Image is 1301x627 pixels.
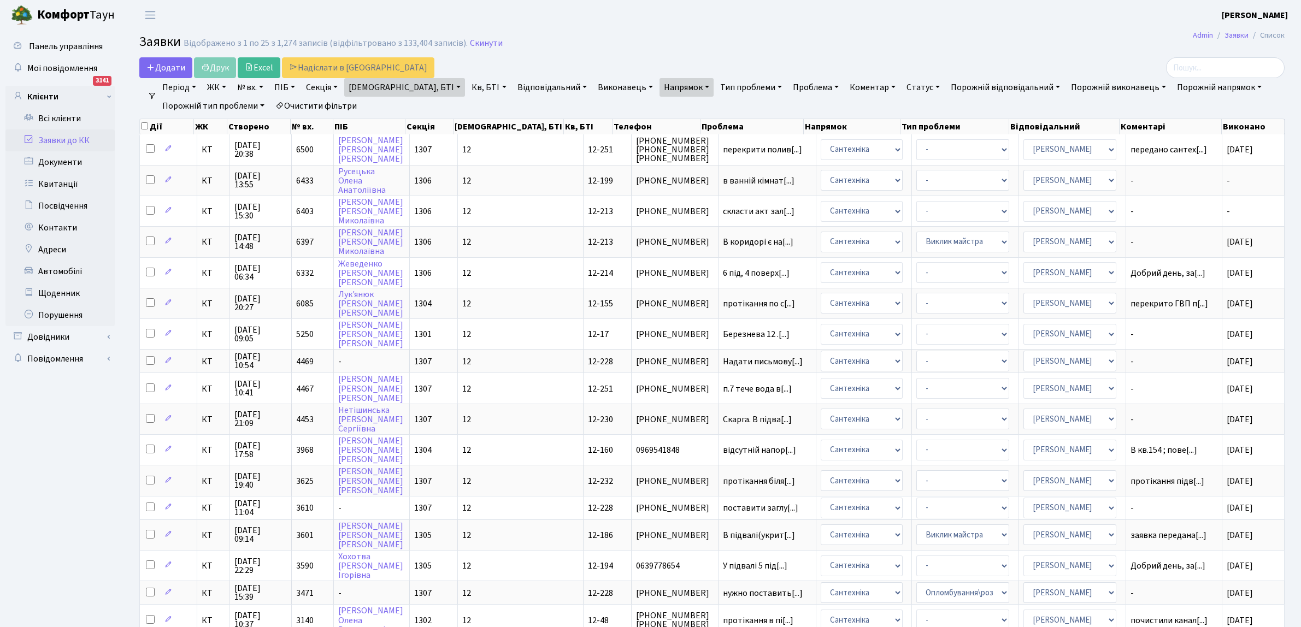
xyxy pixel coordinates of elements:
span: [DATE] [1227,236,1253,248]
span: Заявки [139,32,181,51]
span: 12-155 [588,298,613,310]
span: КТ [202,176,225,185]
span: - [338,587,342,599]
span: [PHONE_NUMBER] [636,415,714,424]
span: 1307 [414,356,432,368]
th: Проблема [700,119,804,134]
span: - [1131,504,1217,512]
span: - [1131,238,1217,246]
span: 12-228 [588,587,613,599]
a: Документи [5,151,115,173]
span: [DATE] [1227,328,1253,340]
span: КТ [202,207,225,216]
a: Нетішинська[PERSON_NAME]Сергіївна [338,404,403,435]
li: Список [1249,29,1285,42]
a: Контакти [5,217,115,239]
span: [PHONE_NUMBER] [636,176,714,185]
span: КТ [202,504,225,512]
span: 12 [462,328,471,340]
a: Заявки [1225,29,1249,41]
span: В підвалі(укрит[...] [723,529,795,541]
span: 12-232 [588,475,613,487]
span: [PHONE_NUMBER] [636,589,714,598]
a: Коментар [845,78,900,97]
span: Панель управління [29,40,103,52]
span: 12-160 [588,444,613,456]
a: Всі клієнти [5,108,115,129]
a: № вх. [233,78,268,97]
span: КТ [202,415,225,424]
span: 3140 [296,614,314,626]
span: 12 [462,356,471,368]
a: [PERSON_NAME][PERSON_NAME][PERSON_NAME] [338,435,403,465]
a: Порожній відповідальний [946,78,1064,97]
span: КТ [202,269,225,277]
span: Добрий день, за[...] [1131,560,1205,572]
span: [PHONE_NUMBER] [636,238,714,246]
span: [PHONE_NUMBER] [636,504,714,512]
span: 1306 [414,236,432,248]
th: Секція [405,119,454,134]
a: Період [158,78,201,97]
a: Адреси [5,239,115,261]
th: Тип проблеми [900,119,1010,134]
a: Панель управління [5,36,115,57]
span: [DATE] 13:55 [234,171,287,189]
th: № вх. [291,119,334,134]
span: [DATE] [1227,529,1253,541]
span: нужно поставить[...] [723,587,803,599]
span: 5250 [296,328,314,340]
span: 1305 [414,560,432,572]
span: перекрито ГВП п[...] [1131,298,1208,310]
span: - [1131,330,1217,339]
span: [DATE] 15:30 [234,203,287,220]
span: [DATE] 21:09 [234,410,287,428]
span: заявка передана[...] [1131,529,1206,541]
a: [PERSON_NAME][PERSON_NAME]Миколаївна [338,227,403,257]
span: - [338,356,342,368]
span: Березнева 12 .[...] [723,328,790,340]
span: Таун [37,6,115,25]
span: [DATE] 14:48 [234,233,287,251]
span: КТ [202,477,225,486]
a: Порожній виконавець [1067,78,1170,97]
span: 0969541848 [636,446,714,454]
span: 6403 [296,205,314,217]
span: почистили канал[...] [1131,614,1208,626]
nav: breadcrumb [1176,24,1301,47]
span: - [1227,175,1230,187]
span: 1307 [414,383,432,395]
span: 4469 [296,356,314,368]
span: - [1131,415,1217,424]
th: Відповідальний [1009,119,1119,134]
span: [DATE] 06:34 [234,264,287,281]
a: Скинути [470,38,503,49]
span: 12-213 [588,236,613,248]
span: [PHONE_NUMBER] [636,531,714,540]
span: Мої повідомлення [27,62,97,74]
span: 12 [462,502,471,514]
span: - [1131,385,1217,393]
span: 1307 [414,413,432,425]
span: 0639778654 [636,561,714,570]
span: - [1227,205,1230,217]
span: [DATE] [1227,298,1253,310]
span: 1305 [414,529,432,541]
span: КТ [202,145,225,154]
span: - [1131,176,1217,185]
a: [PERSON_NAME][PERSON_NAME][PERSON_NAME] [338,319,403,350]
th: Напрямок [804,119,900,134]
a: Жеведенко[PERSON_NAME][PERSON_NAME] [338,258,403,288]
span: [DATE] [1227,475,1253,487]
a: Виконавець [593,78,657,97]
span: 1307 [414,587,432,599]
th: Телефон [613,119,700,134]
a: [PERSON_NAME][PERSON_NAME][PERSON_NAME] [338,520,403,551]
span: 12 [462,560,471,572]
span: КТ [202,330,225,339]
span: протікання по с[...] [723,298,795,310]
span: 6433 [296,175,314,187]
span: 3590 [296,560,314,572]
span: 12-213 [588,205,613,217]
span: 12 [462,413,471,425]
